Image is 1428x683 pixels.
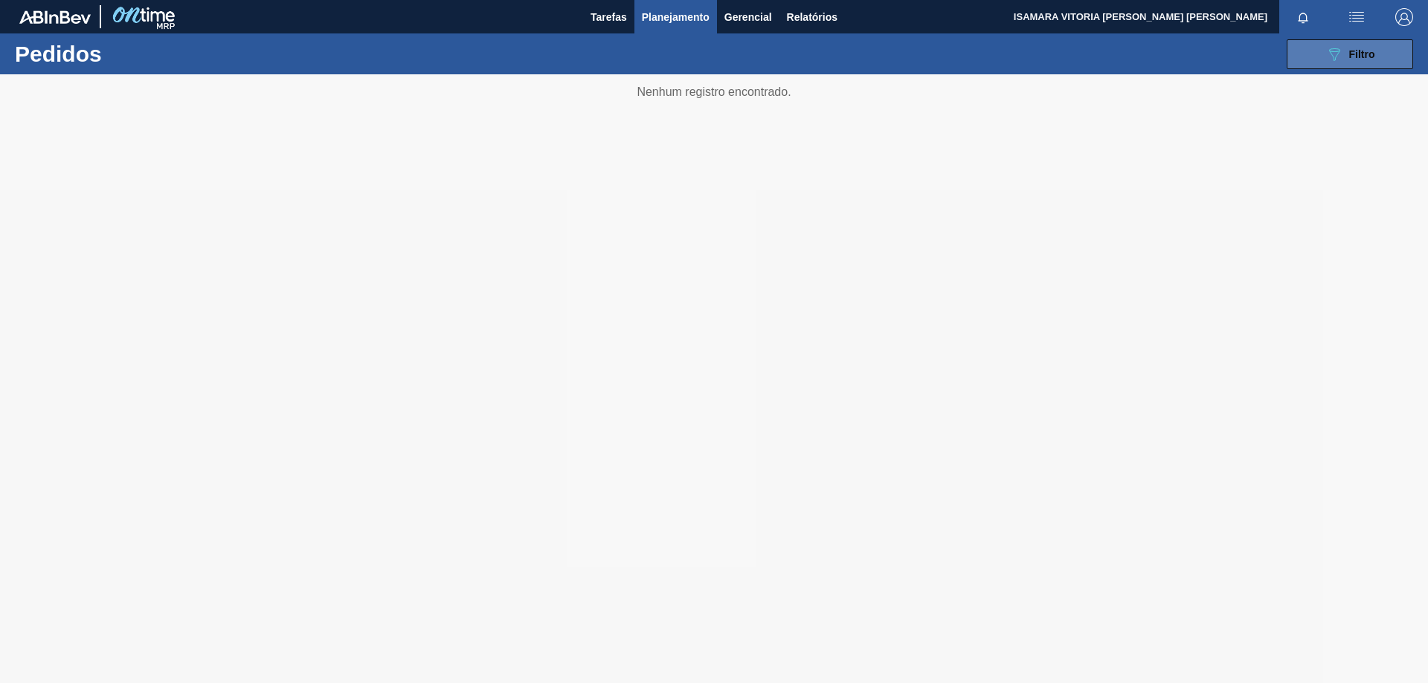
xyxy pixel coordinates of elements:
img: userActions [1348,8,1366,26]
img: Logout [1395,8,1413,26]
button: Filtro [1287,39,1413,69]
span: Tarefas [591,8,627,26]
span: Relatórios [787,8,837,26]
span: Planejamento [642,8,710,26]
span: Gerencial [724,8,772,26]
h1: Pedidos [15,45,237,62]
span: Filtro [1349,48,1375,60]
img: TNhmsLtSVTkK8tSr43FrP2fwEKptu5GPRR3wAAAABJRU5ErkJggg== [19,10,91,24]
button: Notificações [1279,7,1327,27]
